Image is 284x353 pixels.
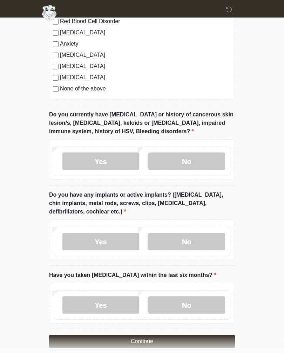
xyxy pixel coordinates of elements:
input: [MEDICAL_DATA] [53,75,59,81]
img: Aesthetically Yours Wellness Spa Logo [42,5,56,21]
input: Anxiety [53,42,59,47]
label: Do you have any implants or active implants? ([MEDICAL_DATA], chin implants, metal rods, screws, ... [49,191,235,216]
label: Have you taken [MEDICAL_DATA] within the last six months? [49,271,216,280]
input: [MEDICAL_DATA] [53,53,59,59]
label: Do you currently have [MEDICAL_DATA] or history of cancerous skin lesion/s, [MEDICAL_DATA], keloi... [49,111,235,136]
label: Anxiety [60,40,231,48]
label: [MEDICAL_DATA] [60,62,231,71]
button: Continue [49,335,235,348]
label: [MEDICAL_DATA] [60,51,231,60]
label: Yes [62,297,139,314]
input: None of the above [53,87,59,92]
label: [MEDICAL_DATA] [60,74,231,82]
input: [MEDICAL_DATA] [53,64,59,70]
label: Yes [62,153,139,170]
label: No [148,297,225,314]
label: Yes [62,233,139,251]
input: [MEDICAL_DATA] [53,30,59,36]
label: [MEDICAL_DATA] [60,29,231,37]
label: None of the above [60,85,231,93]
label: No [148,233,225,251]
label: No [148,153,225,170]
